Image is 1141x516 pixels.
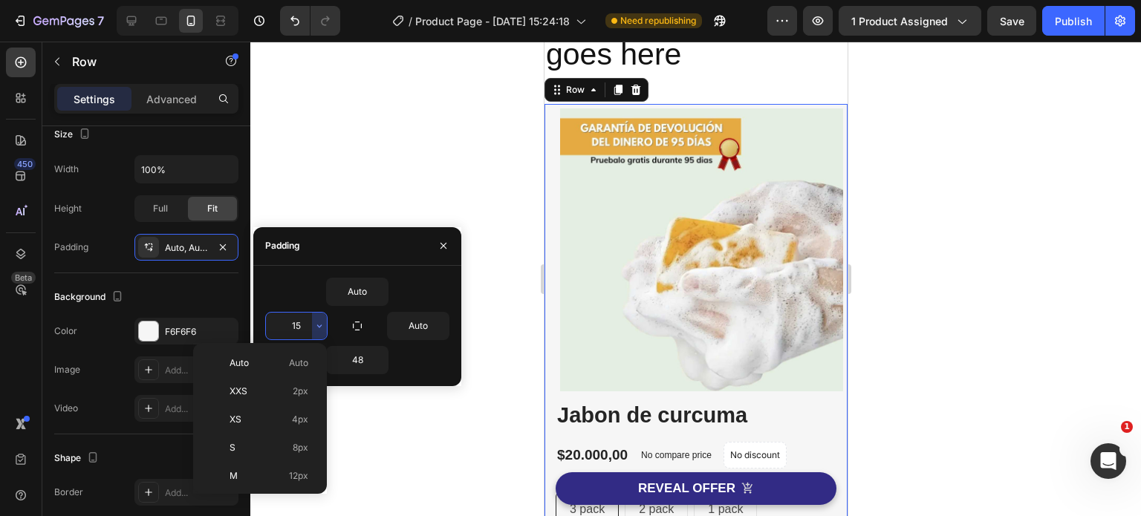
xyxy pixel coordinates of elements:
[230,441,235,454] span: S
[165,364,235,377] div: Add...
[1121,421,1133,433] span: 1
[545,42,848,516] iframe: Design area
[165,325,235,339] div: F6F6F6
[165,486,235,500] div: Add...
[266,313,327,339] input: Auto
[165,241,208,255] div: Auto, Auto, 48, 15
[265,239,300,252] div: Padding
[94,459,129,477] p: 2 pack
[54,163,79,176] div: Width
[19,42,43,55] div: Row
[327,278,388,305] input: Auto
[146,91,197,107] p: Advanced
[839,6,981,36] button: 1 product assigned
[54,363,80,376] div: Image
[165,402,235,416] div: Add...
[327,347,388,373] input: Auto
[292,413,308,426] span: 4px
[620,14,696,27] span: Need republishing
[54,324,77,338] div: Color
[1055,13,1092,29] div: Publish
[54,402,78,415] div: Video
[25,459,60,477] p: 3 pack
[54,241,88,254] div: Padding
[14,158,36,170] div: 450
[54,486,83,499] div: Border
[289,469,308,483] span: 12px
[6,6,111,36] button: 7
[293,385,308,398] span: 2px
[153,202,168,215] span: Full
[230,385,247,398] span: XXS
[54,125,94,145] div: Size
[230,413,241,426] span: XS
[415,13,570,29] span: Product Page - [DATE] 15:24:18
[230,356,249,370] span: Auto
[388,313,449,339] input: Auto
[54,202,82,215] div: Height
[851,13,948,29] span: 1 product assigned
[11,272,36,284] div: Beta
[54,287,126,307] div: Background
[135,156,238,183] input: Auto
[1000,15,1024,27] span: Save
[207,202,218,215] span: Fit
[1090,443,1126,479] iframe: Intercom live chat
[54,448,102,468] div: Shape
[230,469,238,483] span: M
[163,459,198,477] p: 1 pack
[74,91,115,107] p: Settings
[289,356,308,370] span: Auto
[94,439,191,455] div: REVEAL OFFER
[409,13,412,29] span: /
[987,6,1036,36] button: Save
[72,53,198,71] p: Row
[97,12,104,30] p: 7
[11,431,292,463] button: REVEAL OFFER
[280,6,340,36] div: Undo/Redo
[293,441,308,454] span: 8px
[1042,6,1105,36] button: Publish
